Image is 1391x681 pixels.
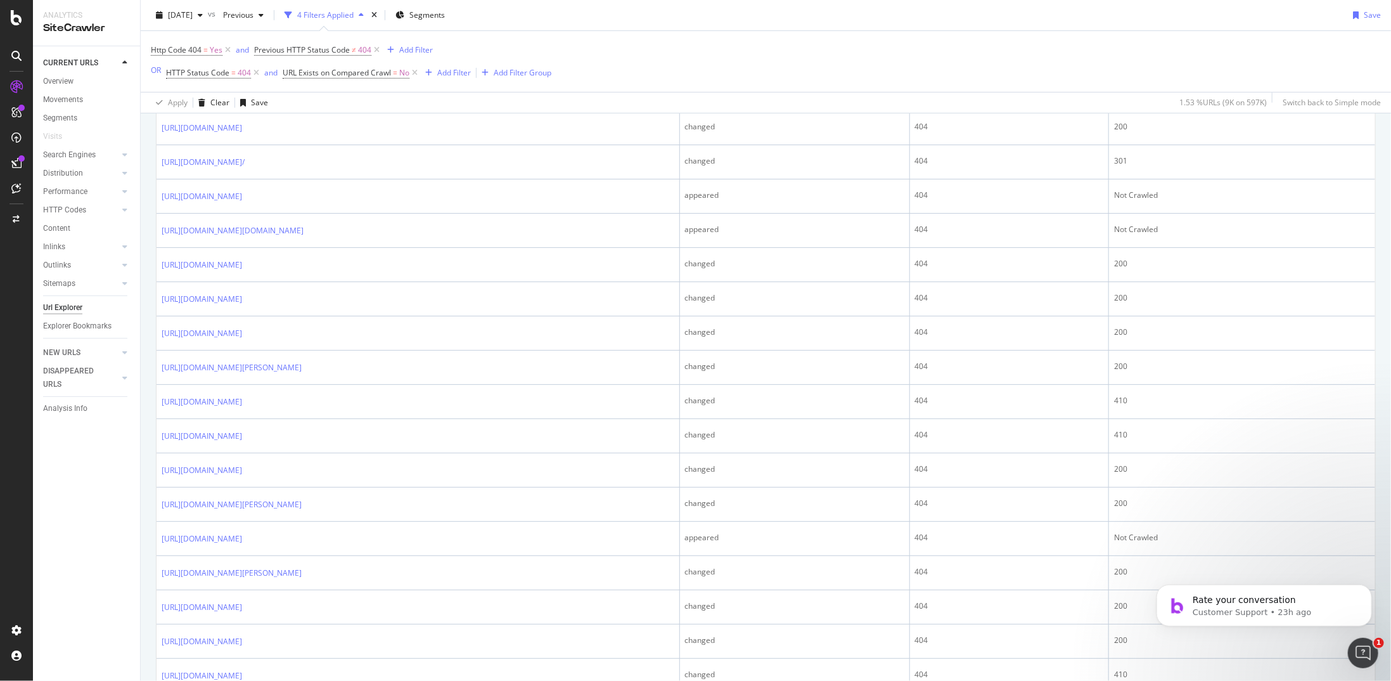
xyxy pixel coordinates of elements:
button: Help [190,396,253,446]
a: Outlinks [43,259,119,272]
div: Filtering Log Data [26,363,212,376]
span: 2025 Oct. 8th [168,10,193,20]
div: Add Filter Group [494,67,551,78]
button: Add Filter Group [477,65,551,81]
div: Search Engines [43,148,96,162]
div: Analysis Info [43,402,87,415]
button: and [236,44,249,56]
div: Inlinks [43,240,65,254]
a: [URL][DOMAIN_NAME] [162,430,242,443]
div: 200 [1114,498,1370,509]
div: 404 [915,635,1104,646]
div: Clear [210,97,229,108]
div: 404 [915,190,1104,201]
span: vs [208,8,218,19]
div: 200 [1114,327,1370,338]
img: Profile image for Alexander [26,200,51,226]
div: 200 [1114,464,1370,475]
span: 404 [238,64,251,82]
div: Visits [43,130,62,143]
div: 404 [915,498,1104,509]
a: [URL][DOMAIN_NAME] [162,464,242,477]
span: Rate your conversation [56,201,173,211]
div: 200 [1114,361,1370,372]
button: Tickets [127,396,190,446]
a: [URL][DOMAIN_NAME] [162,122,242,134]
div: OR [151,65,161,75]
div: Analytics [43,10,130,21]
button: Apply [151,93,188,113]
div: 200 [1114,121,1370,133]
a: [URL][DOMAIN_NAME][PERSON_NAME] [162,567,302,580]
div: Profile image for AlexanderRate your conversation[PERSON_NAME]•23h ago [13,190,240,237]
div: Content [43,222,70,235]
a: Url Explorer [43,301,131,315]
span: Segments [409,10,445,20]
div: Not Crawled [1114,190,1370,201]
div: Close [218,20,241,43]
div: 410 [1114,395,1370,406]
div: 404 [915,395,1104,406]
div: SiteCrawler [43,21,130,36]
button: Save [235,93,268,113]
a: Movements [43,93,131,107]
a: [URL][DOMAIN_NAME] [162,533,242,545]
span: No [399,64,409,82]
div: Switch back to Simple mode [1283,97,1381,108]
img: logo [25,24,85,44]
span: Previous [218,10,253,20]
button: Clear [193,93,229,113]
div: appeared [685,190,904,201]
button: Add Filter [420,65,471,81]
a: [URL][DOMAIN_NAME][PERSON_NAME] [162,361,302,374]
div: [PERSON_NAME] [56,213,130,226]
a: CURRENT URLS [43,56,119,70]
div: SmartIndex Overview [26,339,212,353]
div: appeared [685,224,904,235]
div: 404 [915,464,1104,475]
div: 404 [915,429,1104,441]
div: and [264,67,278,78]
div: AI Agent and team can help [26,268,212,281]
a: [URL][DOMAIN_NAME] [162,396,242,408]
div: Filtering Log Data [18,358,235,381]
div: Performance [43,185,87,198]
a: Inlinks [43,240,119,254]
div: and [236,44,249,55]
div: Not Crawled [1114,224,1370,235]
span: ≠ [352,44,356,55]
div: changed [685,429,904,441]
div: 404 [915,258,1104,269]
span: HTTP Status Code [166,67,229,78]
div: 410 [1114,429,1370,441]
a: Segments [43,112,131,125]
a: [URL][DOMAIN_NAME][PERSON_NAME] [162,498,302,511]
button: Search for help [18,304,235,329]
div: HTTP Codes [43,204,86,217]
div: Explorer Bookmarks [43,320,112,333]
div: 404 [915,327,1104,338]
a: DISAPPEARED URLS [43,365,119,391]
button: [DATE] [151,5,208,25]
a: [URL][DOMAIN_NAME] [162,635,242,648]
a: [URL][DOMAIN_NAME] [162,601,242,614]
div: 404 [915,361,1104,372]
span: Http Code 404 [151,44,202,55]
a: Overview [43,75,131,88]
div: changed [685,635,904,646]
div: appeared [685,532,904,543]
div: changed [685,121,904,133]
img: Profile image for Meghan [160,20,185,46]
div: Distribution [43,167,83,180]
div: Add Filter [437,67,471,78]
span: 404 [358,41,371,59]
div: Sitemaps [43,277,75,290]
div: Configuring Push to Bing [26,386,212,399]
a: Sitemaps [43,277,119,290]
a: [URL][DOMAIN_NAME] [162,327,242,340]
a: [URL][DOMAIN_NAME]‏/ [162,156,245,169]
